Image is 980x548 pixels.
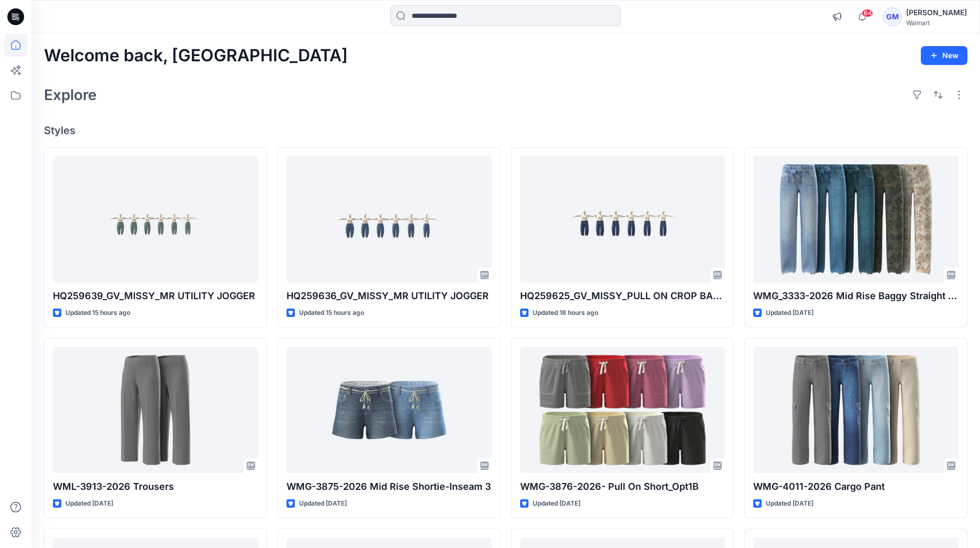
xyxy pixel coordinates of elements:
p: HQ259625_GV_MISSY_PULL ON CROP BARREL [520,289,725,303]
a: WMG-3875-2026 Mid Rise Shortie-Inseam 3 [287,347,492,474]
p: WMG_3333-2026 Mid Rise Baggy Straight Pant [753,289,959,303]
a: WMG_3333-2026 Mid Rise Baggy Straight Pant [753,156,959,283]
h2: Welcome back, [GEOGRAPHIC_DATA] [44,46,348,65]
p: Updated [DATE] [533,498,580,509]
p: WMG-3876-2026- Pull On Short_Opt1B [520,479,725,494]
p: Updated 15 hours ago [65,308,130,319]
button: New [921,46,967,65]
p: WMG-3875-2026 Mid Rise Shortie-Inseam 3 [287,479,492,494]
a: HQ259636_GV_MISSY_MR UTILITY JOGGER [287,156,492,283]
span: 64 [862,9,873,17]
p: Updated 18 hours ago [533,308,598,319]
p: Updated [DATE] [299,498,347,509]
p: Updated [DATE] [766,498,813,509]
h2: Explore [44,86,97,103]
div: [PERSON_NAME] [906,6,967,19]
p: HQ259636_GV_MISSY_MR UTILITY JOGGER [287,289,492,303]
div: GM [883,7,902,26]
a: WMG-3876-2026- Pull On Short_Opt1B [520,347,725,474]
div: Walmart [906,19,967,27]
p: Updated [DATE] [65,498,113,509]
a: WMG-4011-2026 Cargo Pant [753,347,959,474]
a: HQ259639_GV_MISSY_MR UTILITY JOGGER [53,156,258,283]
p: WMG-4011-2026 Cargo Pant [753,479,959,494]
a: HQ259625_GV_MISSY_PULL ON CROP BARREL [520,156,725,283]
p: HQ259639_GV_MISSY_MR UTILITY JOGGER [53,289,258,303]
p: Updated 15 hours ago [299,308,364,319]
h4: Styles [44,124,967,137]
a: WML-3913-2026 Trousers [53,347,258,474]
p: WML-3913-2026 Trousers [53,479,258,494]
p: Updated [DATE] [766,308,813,319]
